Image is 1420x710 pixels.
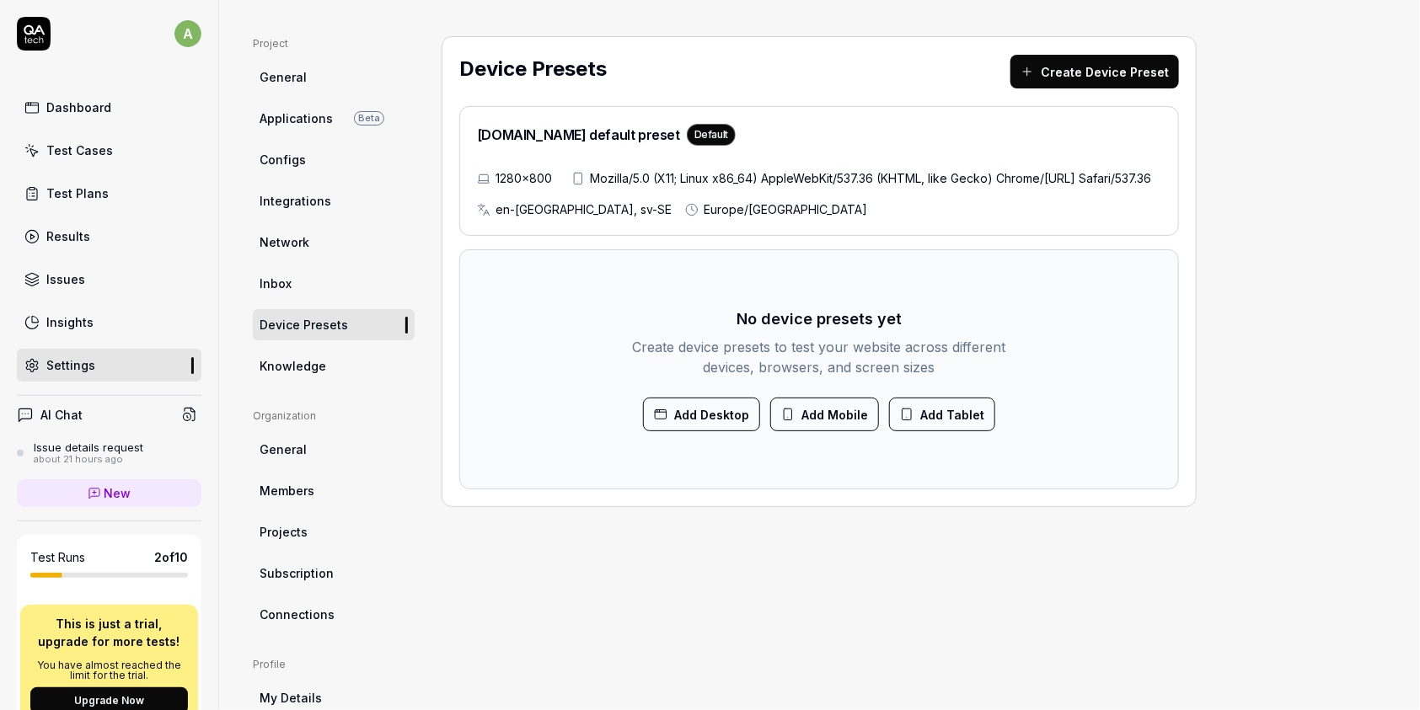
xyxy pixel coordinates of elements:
span: Beta [354,111,384,125]
a: Configs [253,144,415,175]
span: Network [260,233,309,251]
button: a [174,17,201,51]
span: Integrations [260,192,331,210]
span: a [174,20,201,47]
h3: No device presets yet [737,307,902,330]
div: Organization [253,408,415,424]
span: Projects [260,523,308,541]
a: Settings [17,349,201,382]
p: This is just a trial, upgrade for more tests! [30,615,188,650]
a: Results [17,220,201,253]
a: Test Plans [17,177,201,210]
span: Configs [260,151,306,168]
span: General [260,68,307,86]
h2: [DOMAIN_NAME] default preset [477,124,736,146]
div: Issues [46,270,85,288]
div: Test Cases [46,141,113,159]
div: Insights [46,313,94,331]
a: Connections [253,599,415,630]
span: Members [260,482,314,499]
a: ApplicationsBeta [253,103,415,134]
span: Applications [260,109,333,127]
button: Add Desktop [643,398,760,431]
a: Inbox [253,268,415,299]
span: 1280×800 [496,169,552,187]
div: Settings [46,356,95,374]
span: Subscription [260,564,334,582]
span: My Details [260,689,322,707]
button: Add Tablet [889,398,995,431]
a: Issue details requestabout 21 hours ago [17,440,201,466]
div: Dashboard [46,99,111,116]
p: You have almost reached the limit for the trial. [30,660,188,681]
h2: Device Presets [459,54,607,84]
a: General [253,434,415,465]
h5: Test Runs [30,550,85,565]
a: General [253,61,415,93]
a: Integrations [253,185,415,216]
button: Add Mobile [770,398,879,431]
button: Create Device Preset [1010,55,1179,88]
div: about 21 hours ago [34,454,143,466]
a: Projects [253,516,415,547]
span: Europe/[GEOGRAPHIC_DATA] [704,200,867,218]
span: Mozilla/5.0 (X11; Linux x86_64) AppleWebKit/537.36 (KHTML, like Gecko) Chrome/[URL] Safari/537.36 [590,169,1151,187]
a: Issues [17,263,201,296]
div: Test Plans [46,184,109,202]
div: Results [46,227,90,245]
span: Knowledge [260,357,326,375]
a: Test Cases [17,134,201,167]
a: New [17,479,201,507]
a: Device Presets [253,309,415,340]
h4: AI Chat [40,406,83,424]
span: General [260,440,307,458]
div: Default [687,124,736,146]
p: Create device presets to test your website across different devices, browsers, and screen sizes [630,337,1008,377]
span: Connections [260,606,335,623]
span: 2 of 10 [154,548,188,566]
a: Network [253,227,415,258]
a: Subscription [253,558,415,589]
a: Insights [17,306,201,339]
span: Device Presets [260,316,348,334]
div: Profile [253,657,415,672]
div: Issue details request [34,440,143,454]
span: en-[GEOGRAPHIC_DATA], sv-SE [496,200,672,218]
a: Dashboard [17,91,201,124]
a: Members [253,475,415,506]
a: Knowledge [253,350,415,382]
div: Project [253,36,415,51]
span: Inbox [260,275,292,292]
span: New [104,484,131,502]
